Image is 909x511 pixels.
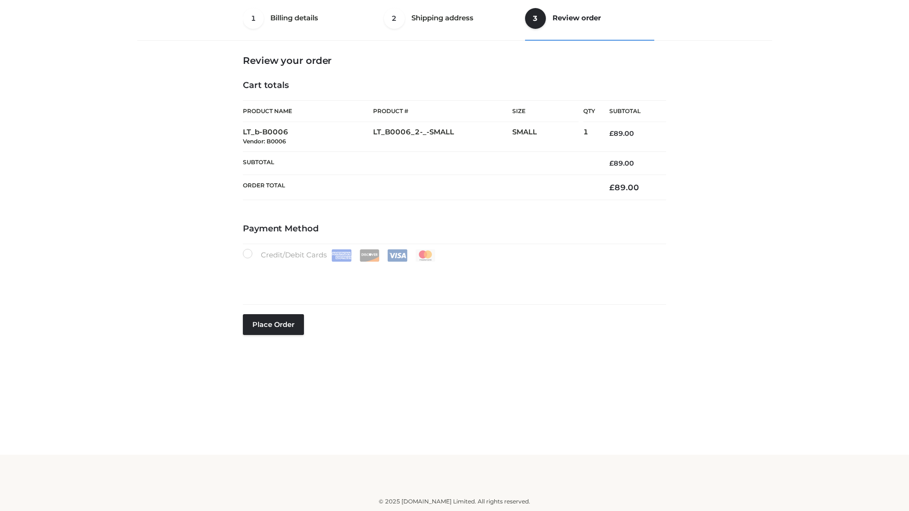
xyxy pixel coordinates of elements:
img: Visa [387,249,408,262]
iframe: Secure payment input frame [241,260,664,294]
img: Discover [359,249,380,262]
img: Amex [331,249,352,262]
th: Product Name [243,100,373,122]
label: Credit/Debit Cards [243,249,437,262]
div: © 2025 [DOMAIN_NAME] Limited. All rights reserved. [141,497,768,506]
td: SMALL [512,122,583,152]
span: £ [609,159,614,167]
h4: Payment Method [243,224,666,234]
th: Qty [583,100,595,122]
td: LT_B0006_2-_-SMALL [373,122,512,152]
th: Size [512,101,579,122]
span: £ [609,129,614,138]
bdi: 89.00 [609,183,639,192]
h4: Cart totals [243,80,666,91]
th: Order Total [243,175,595,200]
button: Place order [243,314,304,335]
td: 1 [583,122,595,152]
span: £ [609,183,615,192]
bdi: 89.00 [609,159,634,167]
th: Product # [373,100,512,122]
th: Subtotal [595,101,666,122]
th: Subtotal [243,151,595,175]
bdi: 89.00 [609,129,634,138]
small: Vendor: B0006 [243,138,286,145]
img: Mastercard [415,249,436,262]
h3: Review your order [243,55,666,66]
td: LT_b-B0006 [243,122,373,152]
